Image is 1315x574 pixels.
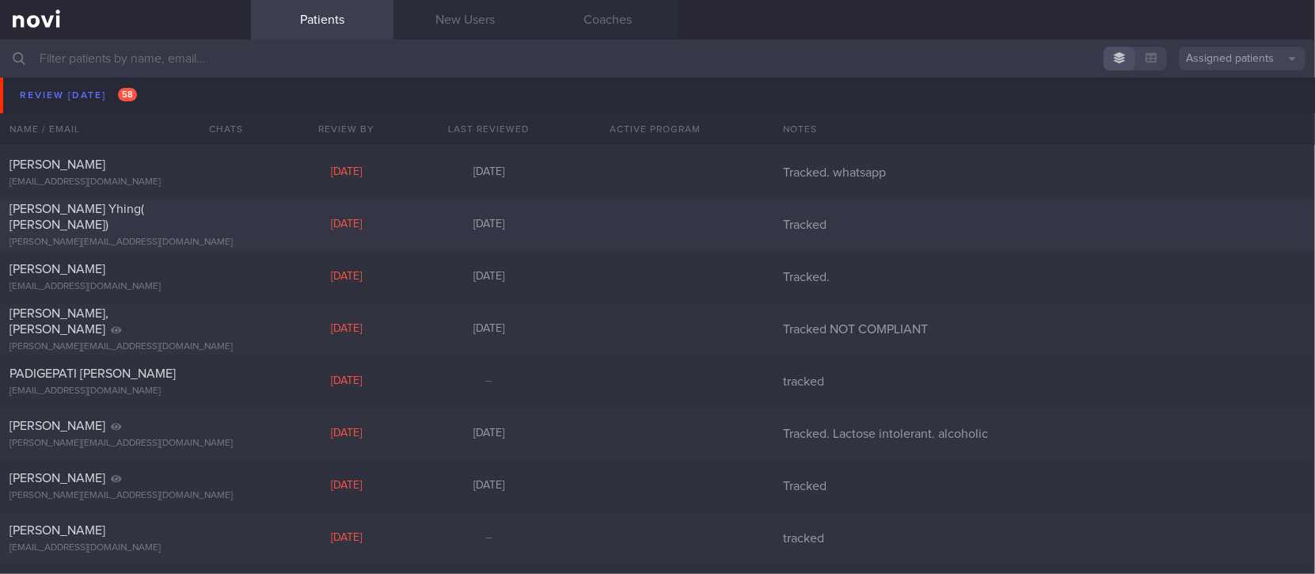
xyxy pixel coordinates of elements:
[10,307,108,336] span: [PERSON_NAME], [PERSON_NAME]
[773,530,1315,546] div: tracked
[275,479,417,493] div: [DATE]
[10,490,241,502] div: [PERSON_NAME][EMAIL_ADDRESS][DOMAIN_NAME]
[10,237,241,249] div: [PERSON_NAME][EMAIL_ADDRESS][DOMAIN_NAME]
[10,281,241,293] div: [EMAIL_ADDRESS][DOMAIN_NAME]
[417,270,560,284] div: [DATE]
[10,203,144,231] span: [PERSON_NAME] Yhing( [PERSON_NAME])
[417,218,560,232] div: [DATE]
[417,531,560,545] div: –
[417,165,560,180] div: [DATE]
[275,374,417,389] div: [DATE]
[275,531,417,545] div: [DATE]
[10,438,241,450] div: [PERSON_NAME][EMAIL_ADDRESS][DOMAIN_NAME]
[10,177,241,188] div: [EMAIL_ADDRESS][DOMAIN_NAME]
[275,218,417,232] div: [DATE]
[773,478,1315,494] div: Tracked
[773,426,1315,442] div: Tracked. Lactose intolerant. alcoholic
[10,132,241,144] div: [EMAIL_ADDRESS][DOMAIN_NAME]
[773,165,1315,181] div: Tracked. whatsapp
[275,322,417,336] div: [DATE]
[417,322,560,336] div: [DATE]
[275,270,417,284] div: [DATE]
[275,427,417,441] div: [DATE]
[10,341,241,353] div: [PERSON_NAME][EMAIL_ADDRESS][DOMAIN_NAME]
[275,113,417,127] div: [DATE]
[417,479,560,493] div: [DATE]
[275,165,417,180] div: [DATE]
[10,542,241,554] div: [EMAIL_ADDRESS][DOMAIN_NAME]
[417,113,560,127] div: [DATE]
[10,367,176,380] span: PADIGEPATI [PERSON_NAME]
[10,524,105,537] span: [PERSON_NAME]
[10,158,105,171] span: [PERSON_NAME]
[773,269,1315,285] div: Tracked.
[773,374,1315,390] div: tracked
[10,263,105,276] span: [PERSON_NAME]
[10,98,135,127] span: [PERSON_NAME] YEW [PERSON_NAME]
[1179,47,1305,70] button: Assigned patients
[773,321,1315,337] div: Tracked NOT COMPLIANT
[773,217,1315,233] div: Tracked
[417,427,560,441] div: [DATE]
[417,374,560,389] div: –
[10,472,105,485] span: [PERSON_NAME]
[10,420,105,432] span: [PERSON_NAME]
[10,386,241,397] div: [EMAIL_ADDRESS][DOMAIN_NAME]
